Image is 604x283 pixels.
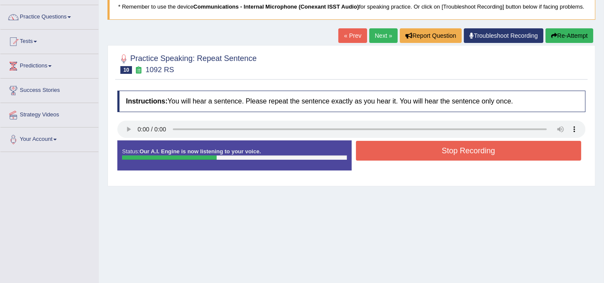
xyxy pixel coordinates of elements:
[117,52,257,74] h2: Practice Speaking: Repeat Sentence
[400,28,462,43] button: Report Question
[0,128,98,149] a: Your Account
[356,141,582,161] button: Stop Recording
[369,28,398,43] a: Next »
[117,140,352,170] div: Status:
[0,54,98,76] a: Predictions
[134,66,143,74] small: Exam occurring question
[0,5,98,27] a: Practice Questions
[0,79,98,100] a: Success Stories
[126,97,168,105] b: Instructions:
[0,103,98,125] a: Strategy Videos
[120,66,132,74] span: 10
[193,3,359,10] b: Communications - Internal Microphone (Conexant ISST Audio)
[0,30,98,51] a: Tests
[546,28,593,43] button: Re-Attempt
[146,66,174,74] small: 1092 RS
[117,91,586,112] h4: You will hear a sentence. Please repeat the sentence exactly as you hear it. You will hear the se...
[139,148,261,155] strong: Our A.I. Engine is now listening to your voice.
[464,28,543,43] a: Troubleshoot Recording
[338,28,367,43] a: « Prev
